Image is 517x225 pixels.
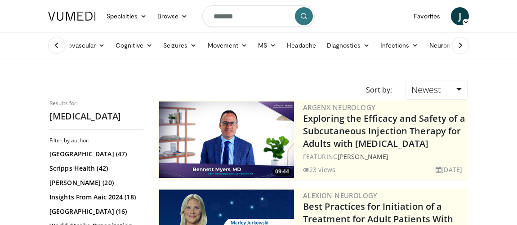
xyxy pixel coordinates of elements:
[321,36,375,54] a: Diagnostics
[202,5,315,27] input: Search topics, interventions
[49,137,144,144] h3: Filter by author:
[303,165,335,174] li: 23 views
[49,164,142,173] a: Scripps Health (42)
[253,36,281,54] a: MS
[49,110,144,122] h2: [MEDICAL_DATA]
[43,36,110,54] a: Cerebrovascular
[158,36,202,54] a: Seizures
[152,7,193,25] a: Browse
[159,101,294,178] a: 09:44
[359,80,399,100] div: Sort by:
[49,193,142,202] a: Insights From Aaic 2024 (18)
[48,12,96,21] img: VuMedi Logo
[49,100,144,107] p: Results for:
[408,7,446,25] a: Favorites
[303,103,375,112] a: argenx Neurology
[49,178,142,187] a: [PERSON_NAME] (20)
[303,152,466,161] div: FEATURING
[49,207,142,216] a: [GEOGRAPHIC_DATA] (16)
[375,36,424,54] a: Infections
[406,80,468,100] a: Newest
[451,7,469,25] a: J
[303,112,465,150] a: Exploring the Efficacy and Safety of a Subcutaneous Injection Therapy for Adults with [MEDICAL_DATA]
[338,152,388,161] a: [PERSON_NAME]
[202,36,253,54] a: Movement
[303,191,378,200] a: Alexion Neurology
[272,168,292,176] span: 09:44
[411,84,441,96] span: Newest
[159,101,294,178] img: c50ebd09-d0e6-423e-8ff9-52d136aa9f61.png.300x170_q85_crop-smart_upscale.png
[101,7,152,25] a: Specialties
[424,36,488,54] a: Neuromuscular
[281,36,321,54] a: Headache
[49,150,142,159] a: [GEOGRAPHIC_DATA] (47)
[110,36,158,54] a: Cognitive
[436,165,462,174] li: [DATE]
